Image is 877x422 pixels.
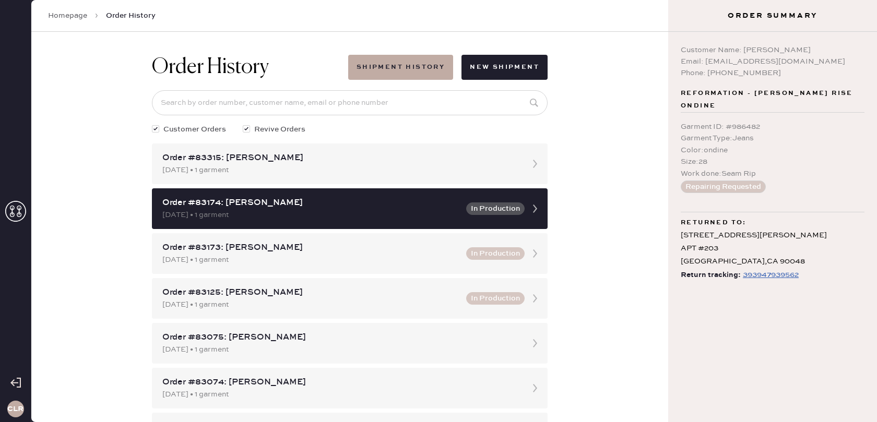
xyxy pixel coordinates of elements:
[163,124,226,135] span: Customer Orders
[681,144,864,156] div: Color : ondine
[162,331,518,344] div: Order #83075: [PERSON_NAME]
[681,269,741,282] span: Return tracking:
[152,90,548,115] input: Search by order number, customer name, email or phone number
[162,197,460,209] div: Order #83174: [PERSON_NAME]
[152,55,269,80] h1: Order History
[162,209,460,221] div: [DATE] • 1 garment
[106,10,156,21] span: Order History
[681,67,864,79] div: Phone: [PHONE_NUMBER]
[743,269,799,281] div: https://www.fedex.com/apps/fedextrack/?tracknumbers=393947939562&cntry_code=US
[162,299,460,310] div: [DATE] • 1 garment
[7,405,23,413] h3: CLR
[162,164,518,176] div: [DATE] • 1 garment
[162,242,460,254] div: Order #83173: [PERSON_NAME]
[681,156,864,167] div: Size : 28
[681,216,746,229] span: Returned to:
[668,10,877,21] h3: Order Summary
[681,132,864,144] div: Garment Type : Jeans
[461,55,548,80] button: New Shipment
[681,180,766,193] button: Repairing Requested
[162,376,518,389] div: Order #83074: [PERSON_NAME]
[162,344,518,355] div: [DATE] • 1 garment
[827,375,872,420] iframe: Front Chat
[348,55,453,80] button: Shipment History
[466,292,525,305] button: In Production
[681,44,864,56] div: Customer Name: [PERSON_NAME]
[466,247,525,260] button: In Production
[681,229,864,269] div: [STREET_ADDRESS][PERSON_NAME] APT #203 [GEOGRAPHIC_DATA] , CA 90048
[162,389,518,400] div: [DATE] • 1 garment
[681,56,864,67] div: Email: [EMAIL_ADDRESS][DOMAIN_NAME]
[162,254,460,266] div: [DATE] • 1 garment
[741,269,799,282] a: 393947939562
[48,10,87,21] a: Homepage
[681,168,864,179] div: Work done : Seam Rip
[162,286,460,299] div: Order #83125: [PERSON_NAME]
[681,87,864,112] span: Reformation - [PERSON_NAME] RISE ondine
[254,124,305,135] span: Revive Orders
[466,202,525,215] button: In Production
[681,121,864,132] div: Garment ID : # 986482
[162,152,518,164] div: Order #83315: [PERSON_NAME]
